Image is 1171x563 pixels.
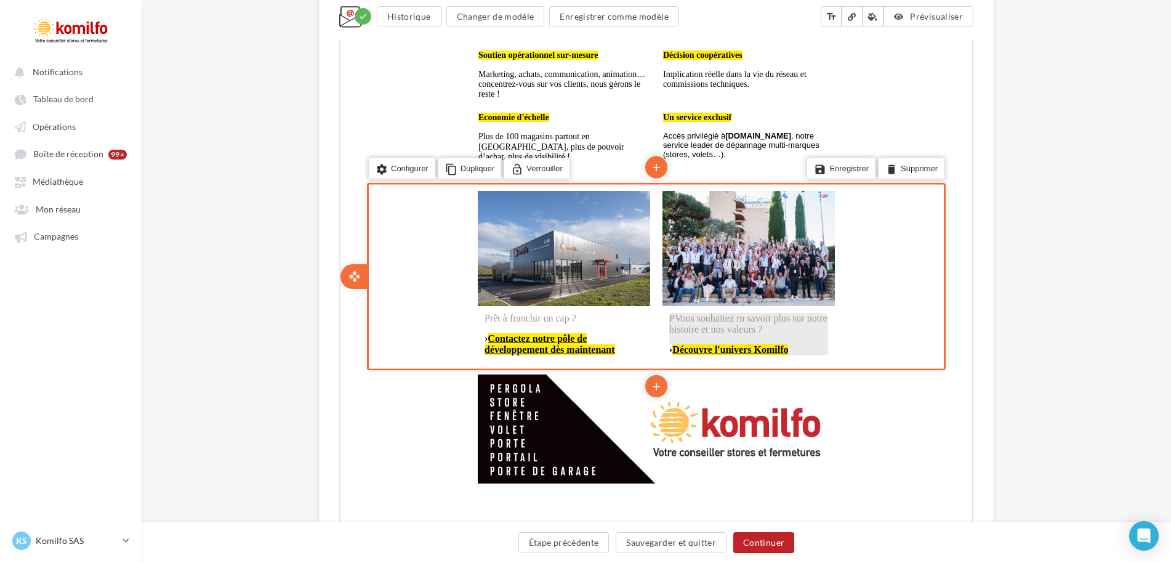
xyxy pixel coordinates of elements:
span: Notifications [33,67,82,77]
a: Médiathèque [7,170,134,192]
span: Opérations [33,121,76,132]
button: Enregistrer comme modèle [549,6,678,27]
span: Décision coopératives [323,466,402,476]
a: Opérations [7,115,134,137]
button: Sauvegarder et quitter [616,532,726,553]
p: Komilfo SAS [36,535,118,547]
span: Boîte de réception [33,149,103,160]
span: Prévisualiser [910,11,963,22]
a: KS Komilfo SAS [10,529,132,553]
button: text_fields [821,6,842,27]
a: Mon réseau [7,198,134,220]
a: Tableau de bord [7,87,134,110]
span: Campagnes [34,232,78,242]
a: Campagnes [7,225,134,247]
i: text_fields [826,10,837,23]
a: Cliquez-ici [363,9,396,18]
button: Notifications [7,60,129,83]
span: Mon réseau [36,204,81,214]
strong: [DOMAIN_NAME] [385,547,451,556]
i: check [358,12,368,21]
span: Soutien opérationnel sur-mesure [138,466,257,476]
span: Economie d'échelle [138,529,209,538]
button: Continuer [733,532,794,553]
u: Cliquez-ici [363,10,396,18]
a: Boîte de réception 99+ [7,142,134,165]
span: KS [16,535,27,547]
span: Un service exclusif [323,529,391,538]
button: Changer de modèle [446,6,545,27]
span: Médiathèque [33,177,83,187]
img: copie_09-10-2025_-_DSC06488_2.jpeg [131,111,501,299]
button: Prévisualiser [883,6,973,27]
span: Implication réelle dans la vie du réseau et commissions techniques. [323,485,466,504]
span: Tableau de bord [33,94,94,105]
img: Design_sans_titre_40.png [239,38,393,99]
div: 99+ [108,150,127,160]
button: Historique [377,6,441,27]
span: Marketing, achats, communication, animation… concentrez-vous sur vos clients, nous gérons le reste ! [138,485,305,514]
div: Open Intercom Messenger [1129,521,1159,551]
div: Modifications enregistrées [355,8,371,25]
button: Étape précédente [518,532,610,553]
